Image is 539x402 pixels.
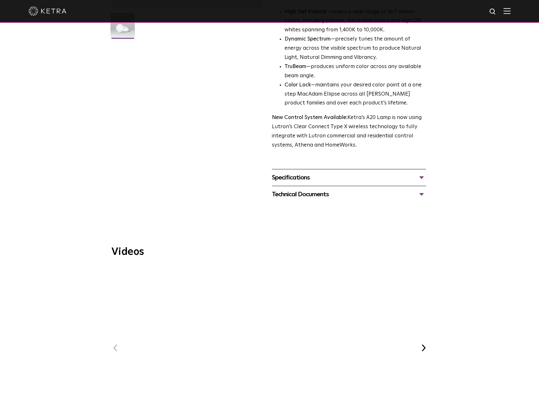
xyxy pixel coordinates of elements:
img: A20-Lamp-2021-Web-Square [110,13,135,42]
p: Ketra’s A20 Lamp is now using Lutron’s Clear Connect Type X wireless technology to fully integrat... [272,113,426,150]
img: ketra-logo-2019-white [28,6,66,16]
li: —produces uniform color across any available beam angle. [285,62,426,81]
h3: Videos [111,247,428,257]
strong: TruBeam [285,64,306,69]
strong: Color Lock [285,82,311,88]
strong: New Control System Available: [272,115,348,120]
li: —precisely tunes the amount of energy across the visible spectrum to produce Natural Light, Natur... [285,35,426,62]
div: Specifications [272,173,426,183]
button: Next [420,344,428,352]
img: search icon [489,8,497,16]
li: —maintains your desired color point at a one step MacAdam Ellipse across all [PERSON_NAME] produc... [285,81,426,108]
strong: Dynamic Spectrum [285,36,331,42]
div: Technical Documents [272,189,426,199]
button: Previous [111,344,120,352]
img: Hamburger%20Nav.svg [504,8,511,14]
